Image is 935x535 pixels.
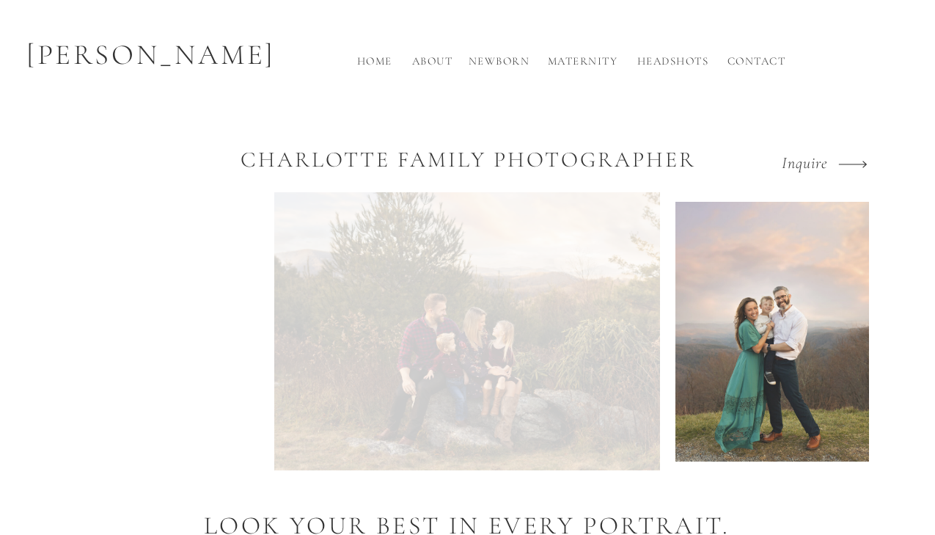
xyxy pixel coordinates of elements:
a: Newborn [466,53,532,77]
a: Inquire [782,151,853,164]
p: [PERSON_NAME] [13,34,290,77]
h1: Charlotte FAMILY Photographer [200,143,736,184]
a: Contact [724,53,790,77]
a: About [408,53,457,77]
a: Headshots [633,53,714,77]
a: Home [351,53,398,77]
a: Maternity [543,53,623,77]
